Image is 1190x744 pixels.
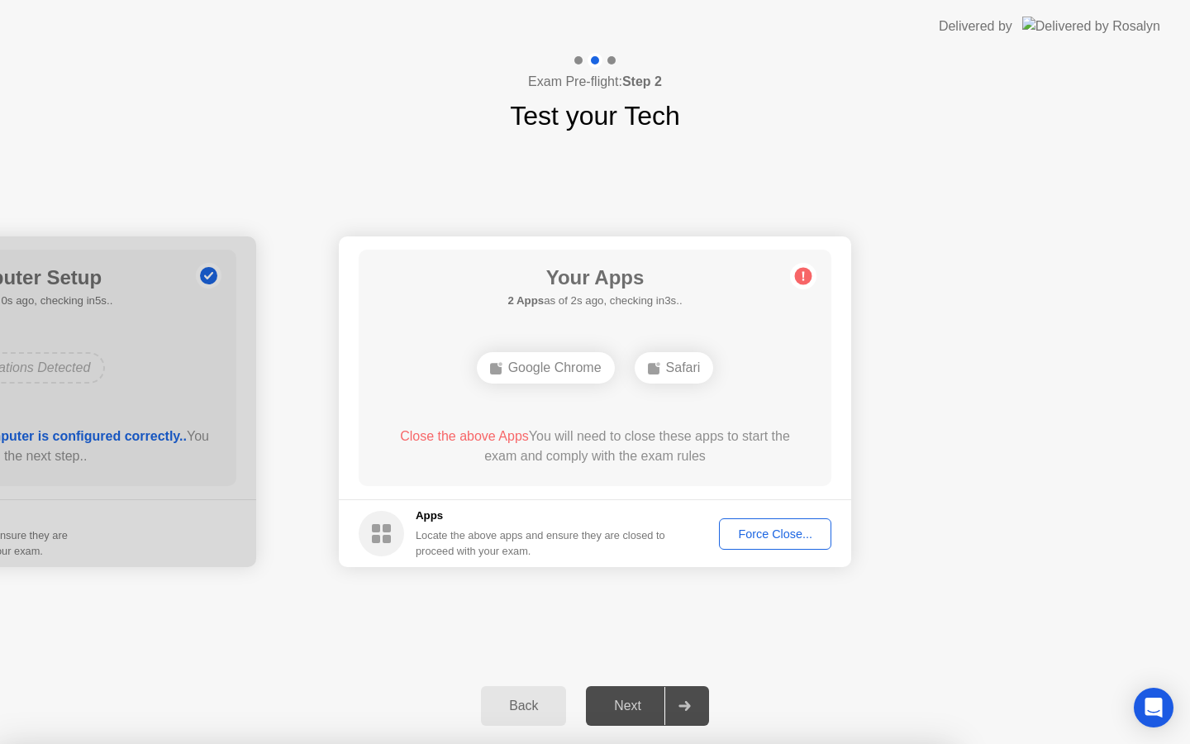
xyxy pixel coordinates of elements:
[416,508,666,524] h5: Apps
[1022,17,1160,36] img: Delivered by Rosalyn
[939,17,1012,36] div: Delivered by
[400,429,529,443] span: Close the above Apps
[591,699,664,713] div: Next
[383,427,808,466] div: You will need to close these apps to start the exam and comply with the exam rules
[507,263,682,293] h1: Your Apps
[528,72,662,92] h4: Exam Pre-flight:
[725,527,826,541] div: Force Close...
[622,74,662,88] b: Step 2
[477,352,615,384] div: Google Chrome
[507,293,682,309] h5: as of 2s ago, checking in3s..
[507,294,544,307] b: 2 Apps
[486,699,561,713] div: Back
[635,352,714,384] div: Safari
[510,96,680,136] h1: Test your Tech
[416,527,666,559] div: Locate the above apps and ensure they are closed to proceed with your exam.
[1134,688,1173,727] div: Open Intercom Messenger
